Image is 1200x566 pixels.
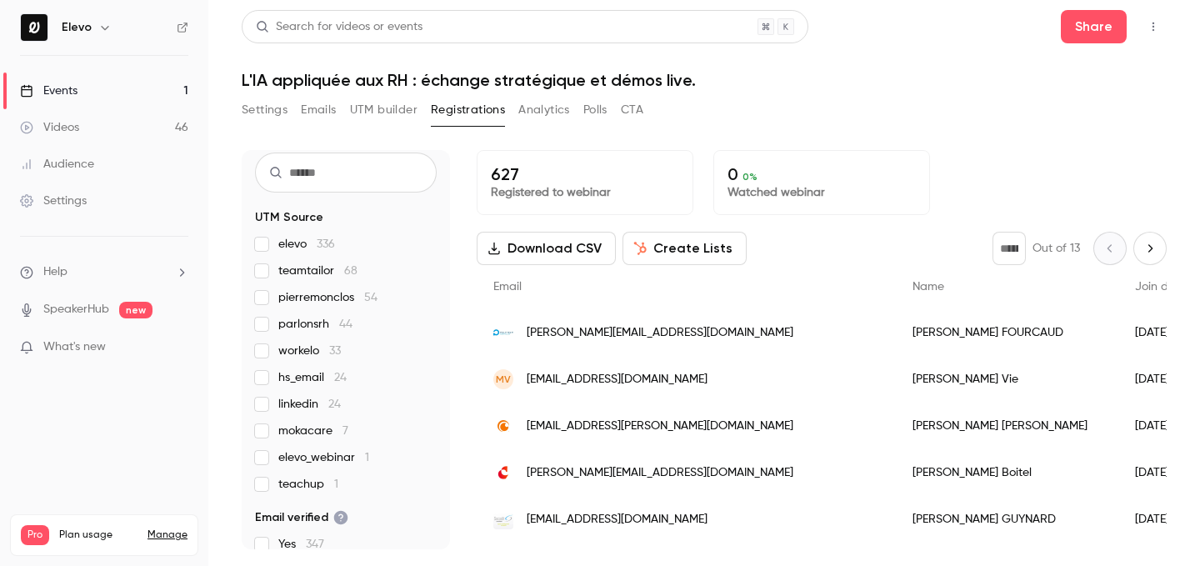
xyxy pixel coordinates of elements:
div: [PERSON_NAME] GUYNARD [896,496,1118,543]
span: elevo_webinar [278,449,369,466]
span: 44 [339,318,352,330]
button: Share [1061,10,1127,43]
span: elevo [278,236,335,253]
span: parlonsrh [278,316,352,333]
span: MV [496,372,511,387]
img: Elevo [21,14,47,41]
span: 33 [329,345,341,357]
button: CTA [621,97,643,123]
span: Pro [21,525,49,545]
span: Yes [278,536,324,553]
h1: L'IA appliquée aux RH : échange stratégique et démos live. [242,70,1167,90]
span: mokacare [278,423,348,439]
span: 1 [365,452,369,463]
span: [EMAIL_ADDRESS][DOMAIN_NAME] [527,371,707,388]
span: Plan usage [59,528,137,542]
img: umontpellier.fr [493,323,513,343]
p: Registered to webinar [491,184,679,201]
li: help-dropdown-opener [20,263,188,281]
span: [EMAIL_ADDRESS][DOMAIN_NAME] [527,511,707,528]
span: 347 [306,538,324,550]
span: teachup [278,476,338,493]
span: 24 [334,372,347,383]
div: [PERSON_NAME] Vie [896,356,1118,403]
div: [PERSON_NAME] Boitel [896,449,1118,496]
span: What's new [43,338,106,356]
div: Videos [20,119,79,136]
span: 24 [328,398,341,410]
a: Manage [147,528,187,542]
span: [EMAIL_ADDRESS][PERSON_NAME][DOMAIN_NAME] [527,418,793,435]
span: hs_email [278,369,347,386]
button: Create Lists [622,232,747,265]
span: 7 [342,425,348,437]
button: UTM builder [350,97,417,123]
span: Help [43,263,67,281]
span: 336 [317,238,335,250]
p: 627 [491,164,679,184]
a: SpeakerHub [43,301,109,318]
span: Join date [1135,281,1187,293]
p: Out of 13 [1032,240,1080,257]
span: 0 % [742,171,757,183]
div: Settings [20,193,87,209]
div: Audience [20,156,94,173]
div: [PERSON_NAME] FOURCAUD [896,309,1118,356]
div: Events [20,83,77,99]
span: Email [493,281,522,293]
div: [PERSON_NAME] [PERSON_NAME] [896,403,1118,449]
span: workelo [278,343,341,359]
span: Email verified [255,509,348,526]
img: crunchyroll.com [493,416,513,436]
span: 68 [344,265,357,277]
button: Polls [583,97,607,123]
span: teamtailor [278,263,357,279]
span: [PERSON_NAME][EMAIL_ADDRESS][DOMAIN_NAME] [527,324,793,342]
button: Emails [301,97,336,123]
h6: Elevo [62,19,92,36]
img: groupecheval.fr [493,463,513,483]
span: linkedin [278,396,341,413]
span: 1 [334,478,338,490]
button: Settings [242,97,287,123]
button: Download CSV [477,232,616,265]
span: [PERSON_NAME][EMAIL_ADDRESS][DOMAIN_NAME] [527,464,793,482]
span: UTM Source [255,209,323,226]
p: Watched webinar [727,184,916,201]
button: Analytics [518,97,570,123]
p: 0 [727,164,916,184]
span: pierremonclos [278,289,377,306]
img: socodit.fr [493,509,513,529]
button: Registrations [431,97,505,123]
button: Next page [1133,232,1167,265]
div: Search for videos or events [256,18,422,36]
span: Name [912,281,944,293]
span: new [119,302,152,318]
span: 54 [364,292,377,303]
